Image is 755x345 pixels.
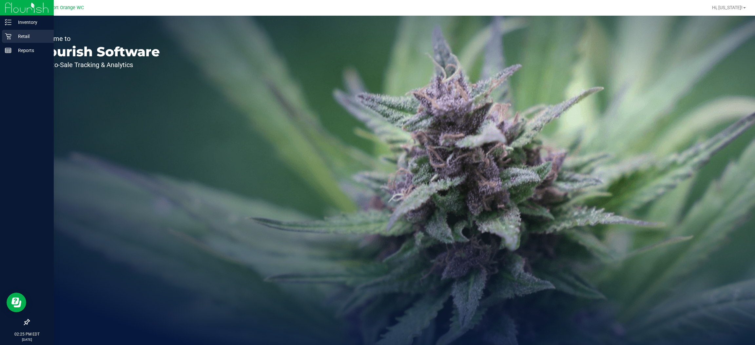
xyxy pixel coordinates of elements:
p: 02:25 PM EDT [3,331,51,337]
p: Retail [11,32,51,40]
iframe: Resource center [7,293,26,312]
span: Hi, [US_STATE]! [712,5,743,10]
p: Inventory [11,18,51,26]
p: Welcome to [35,35,160,42]
p: Flourish Software [35,45,160,58]
span: Port Orange WC [50,5,84,10]
p: [DATE] [3,337,51,342]
inline-svg: Inventory [5,19,11,26]
p: Seed-to-Sale Tracking & Analytics [35,62,160,68]
inline-svg: Retail [5,33,11,40]
p: Reports [11,46,51,54]
inline-svg: Reports [5,47,11,54]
